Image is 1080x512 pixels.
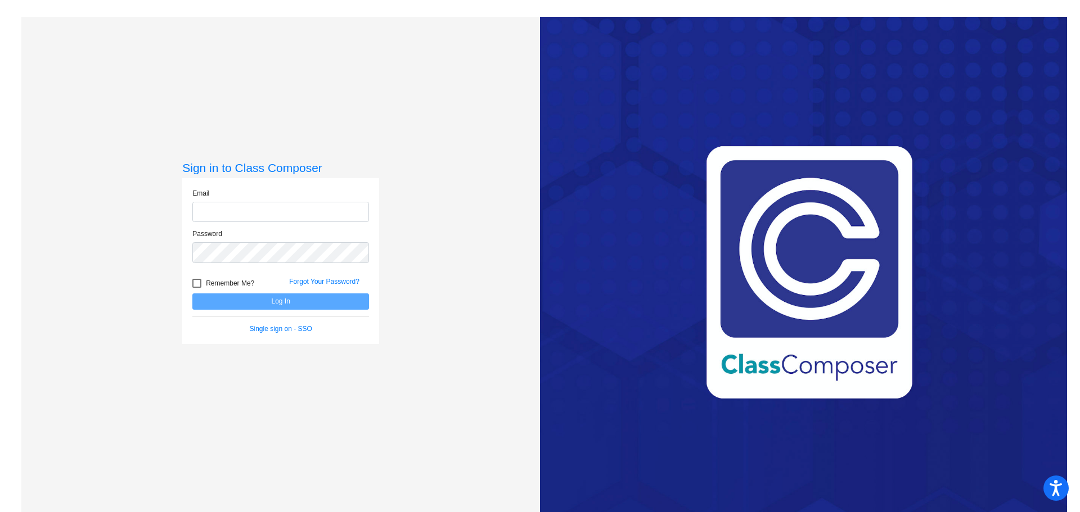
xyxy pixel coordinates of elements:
label: Password [192,229,222,239]
button: Log In [192,293,369,310]
h3: Sign in to Class Composer [182,161,379,175]
a: Single sign on - SSO [250,325,312,333]
a: Forgot Your Password? [289,278,359,286]
span: Remember Me? [206,277,254,290]
label: Email [192,188,209,198]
